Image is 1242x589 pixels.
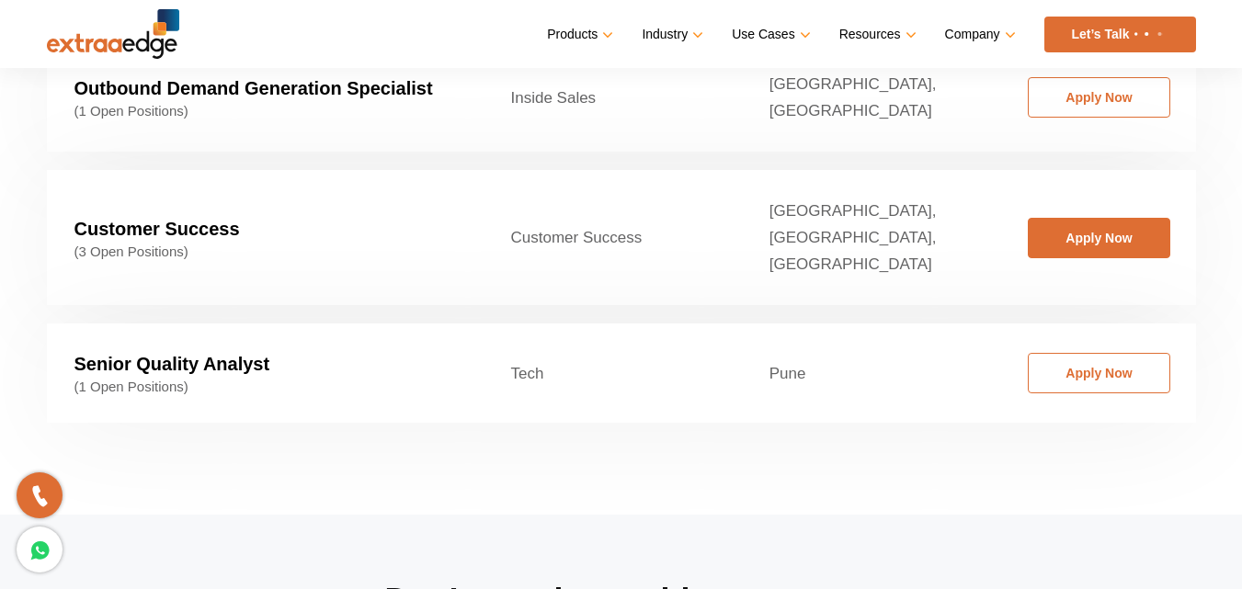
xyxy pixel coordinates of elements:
a: Use Cases [732,21,806,48]
span: (1 Open Positions) [74,103,456,119]
a: Apply Now [1028,77,1170,118]
a: Products [547,21,610,48]
a: Industry [642,21,700,48]
a: Resources [839,21,913,48]
td: Pune [742,323,1000,423]
td: Tech [484,323,742,423]
span: (3 Open Positions) [74,244,456,260]
strong: Senior Quality Analyst [74,354,270,374]
span: (1 Open Positions) [74,379,456,395]
a: Apply Now [1028,218,1170,258]
td: [GEOGRAPHIC_DATA], [GEOGRAPHIC_DATA] [742,43,1000,152]
a: Apply Now [1028,353,1170,393]
strong: Outbound Demand Generation Specialist [74,78,433,98]
td: [GEOGRAPHIC_DATA], [GEOGRAPHIC_DATA], [GEOGRAPHIC_DATA] [742,170,1000,305]
a: Company [945,21,1012,48]
strong: Customer Success [74,219,240,239]
td: Customer Success [484,170,742,305]
a: Let’s Talk [1044,17,1196,52]
td: Inside Sales [484,43,742,152]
